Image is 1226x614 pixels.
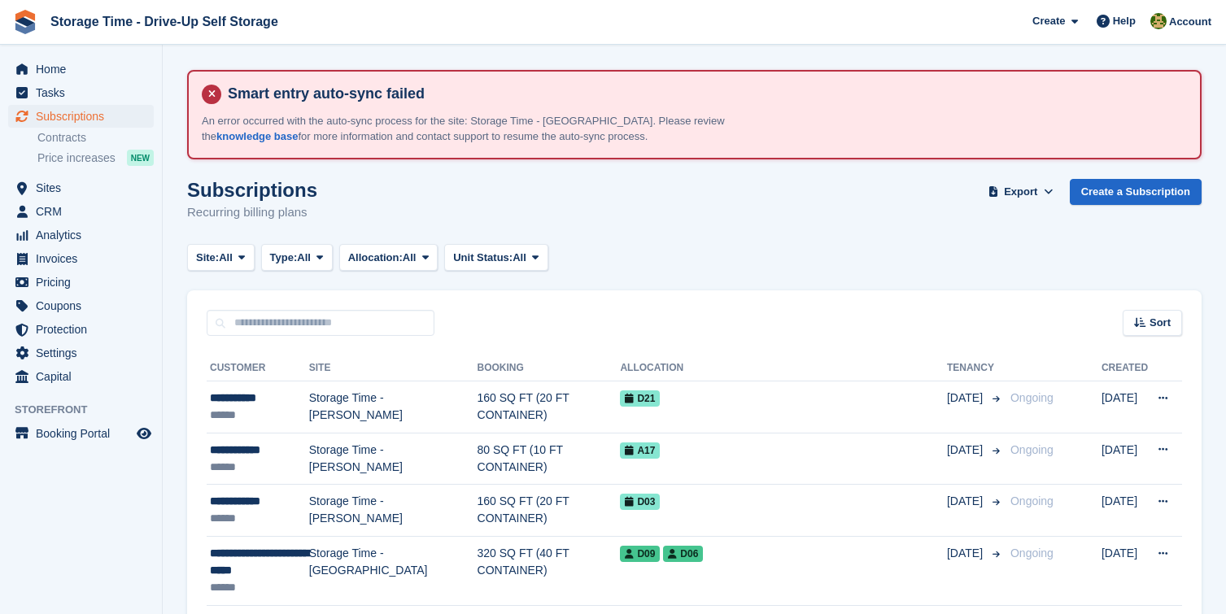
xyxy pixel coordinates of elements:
[453,250,513,266] span: Unit Status:
[478,433,621,485] td: 80 SQ FT (10 FT CONTAINER)
[37,130,154,146] a: Contracts
[187,203,317,222] p: Recurring billing plans
[620,390,660,407] span: D21
[403,250,417,266] span: All
[8,294,154,317] a: menu
[36,365,133,388] span: Capital
[1169,14,1211,30] span: Account
[36,224,133,246] span: Analytics
[261,244,333,271] button: Type: All
[8,176,154,199] a: menu
[202,113,771,145] p: An error occurred with the auto-sync process for the site: Storage Time - [GEOGRAPHIC_DATA]. Plea...
[8,271,154,294] a: menu
[1102,485,1148,537] td: [DATE]
[1102,536,1148,605] td: [DATE]
[620,546,660,562] span: D09
[1150,315,1171,331] span: Sort
[309,381,478,433] td: Storage Time - [PERSON_NAME]
[309,536,478,605] td: Storage Time - [GEOGRAPHIC_DATA]
[985,179,1057,206] button: Export
[297,250,311,266] span: All
[219,250,233,266] span: All
[270,250,298,266] span: Type:
[478,355,621,381] th: Booking
[947,390,986,407] span: [DATE]
[1010,443,1054,456] span: Ongoing
[1010,547,1054,560] span: Ongoing
[947,355,1004,381] th: Tenancy
[1102,433,1148,485] td: [DATE]
[36,294,133,317] span: Coupons
[36,271,133,294] span: Pricing
[478,536,621,605] td: 320 SQ FT (40 FT CONTAINER)
[1150,13,1167,29] img: Zain Sarwar
[36,81,133,104] span: Tasks
[478,381,621,433] td: 160 SQ FT (20 FT CONTAINER)
[15,402,162,418] span: Storefront
[36,58,133,81] span: Home
[8,247,154,270] a: menu
[1102,381,1148,433] td: [DATE]
[134,424,154,443] a: Preview store
[663,546,703,562] span: D06
[36,247,133,270] span: Invoices
[8,81,154,104] a: menu
[444,244,548,271] button: Unit Status: All
[8,365,154,388] a: menu
[196,250,219,266] span: Site:
[37,149,154,167] a: Price increases NEW
[1010,494,1054,507] span: Ongoing
[309,355,478,381] th: Site
[37,150,116,166] span: Price increases
[187,179,317,201] h1: Subscriptions
[947,545,986,562] span: [DATE]
[8,422,154,445] a: menu
[309,433,478,485] td: Storage Time - [PERSON_NAME]
[44,8,285,35] a: Storage Time - Drive-Up Self Storage
[36,200,133,223] span: CRM
[8,105,154,128] a: menu
[36,318,133,341] span: Protection
[1113,13,1136,29] span: Help
[187,244,255,271] button: Site: All
[947,442,986,459] span: [DATE]
[13,10,37,34] img: stora-icon-8386f47178a22dfd0bd8f6a31ec36ba5ce8667c1dd55bd0f319d3a0aa187defe.svg
[207,355,309,381] th: Customer
[1070,179,1202,206] a: Create a Subscription
[36,422,133,445] span: Booking Portal
[1004,184,1037,200] span: Export
[8,224,154,246] a: menu
[620,442,660,459] span: A17
[620,355,947,381] th: Allocation
[36,342,133,364] span: Settings
[339,244,438,271] button: Allocation: All
[8,342,154,364] a: menu
[1102,355,1148,381] th: Created
[36,105,133,128] span: Subscriptions
[1010,391,1054,404] span: Ongoing
[216,130,298,142] a: knowledge base
[620,494,660,510] span: D03
[36,176,133,199] span: Sites
[478,485,621,537] td: 160 SQ FT (20 FT CONTAINER)
[8,200,154,223] a: menu
[348,250,403,266] span: Allocation:
[947,493,986,510] span: [DATE]
[8,318,154,341] a: menu
[127,150,154,166] div: NEW
[221,85,1187,103] h4: Smart entry auto-sync failed
[1032,13,1065,29] span: Create
[309,485,478,537] td: Storage Time - [PERSON_NAME]
[513,250,526,266] span: All
[8,58,154,81] a: menu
